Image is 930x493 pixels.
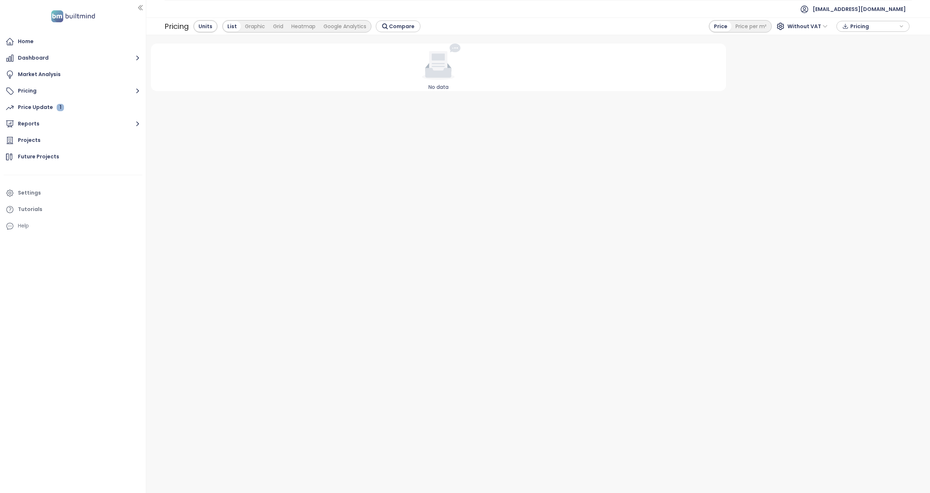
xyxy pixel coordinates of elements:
div: Future Projects [18,152,59,161]
button: Pricing [4,84,142,98]
div: Grid [269,21,287,31]
a: Price Update 1 [4,100,142,115]
div: No data [154,83,723,91]
div: List [223,21,241,31]
div: Price Update [18,103,64,112]
span: Pricing [850,21,897,32]
div: button [840,21,906,32]
div: 1 [57,104,64,111]
div: Help [4,219,142,233]
span: [EMAIL_ADDRESS][DOMAIN_NAME] [813,0,906,18]
a: Settings [4,186,142,200]
div: Help [18,221,29,230]
div: Pricing [165,20,189,33]
span: Without VAT [787,21,828,32]
div: Projects [18,136,41,145]
div: Graphic [241,21,269,31]
a: Tutorials [4,202,142,217]
a: Market Analysis [4,67,142,82]
div: Heatmap [287,21,320,31]
button: Dashboard [4,51,142,65]
div: Market Analysis [18,70,61,79]
img: logo [49,9,97,24]
div: Settings [18,188,41,197]
div: Home [18,37,34,46]
div: Price [710,21,731,31]
div: Units [194,21,216,31]
span: Compare [389,22,415,30]
button: Reports [4,117,142,131]
div: Google Analytics [320,21,370,31]
div: Tutorials [18,205,42,214]
a: Projects [4,133,142,148]
a: Home [4,34,142,49]
div: Price per m² [731,21,771,31]
a: Future Projects [4,150,142,164]
button: Compare [376,20,420,32]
